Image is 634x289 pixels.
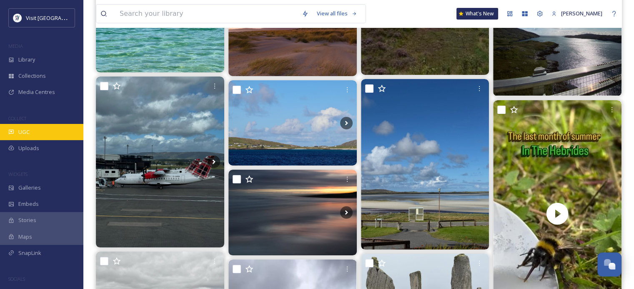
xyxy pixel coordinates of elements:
[561,10,602,17] span: [PERSON_NAME]
[8,43,23,49] span: MEDIA
[361,79,489,249] img: Some days the sky is blue blue blue. Not today though #uist #roomwithaview #northuist
[228,80,357,165] img: Views of Barra, Eoligarry and Scurrival Campsite from the ferry to Eriskay, South Uist. #eoligarr...
[18,216,36,224] span: Stories
[115,5,298,23] input: Search your library
[313,5,361,22] a: View all files
[18,200,39,208] span: Embeds
[456,8,498,20] a: What's New
[8,171,28,177] span: WIDGETS
[96,77,224,247] img: 今週は初のUK🇬🇧出張に来ています。 まずスコットランドのルイス島に行きました。 漁業と羊の島って感じですかね。 有名なハリスツイード生地の生産地です。 朝の気温は10℃ほどで涼しいです。 とて...
[18,88,55,96] span: Media Centres
[597,252,621,277] button: Open Chat
[18,249,41,257] span: SnapLink
[18,233,32,241] span: Maps
[18,184,41,192] span: Galleries
[547,5,606,22] a: [PERSON_NAME]
[8,276,25,282] span: SOCIALS
[13,14,22,22] img: Untitled%20design%20%2897%29.png
[18,144,39,152] span: Uploads
[18,56,35,64] span: Library
[228,170,357,255] img: Sunset and waves at Cula Bay, Benbecula . . . Evening after a stormy day. Beautiful sunset light ...
[18,72,46,80] span: Collections
[8,115,26,121] span: COLLECT
[18,128,30,136] span: UGC
[26,14,90,22] span: Visit [GEOGRAPHIC_DATA]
